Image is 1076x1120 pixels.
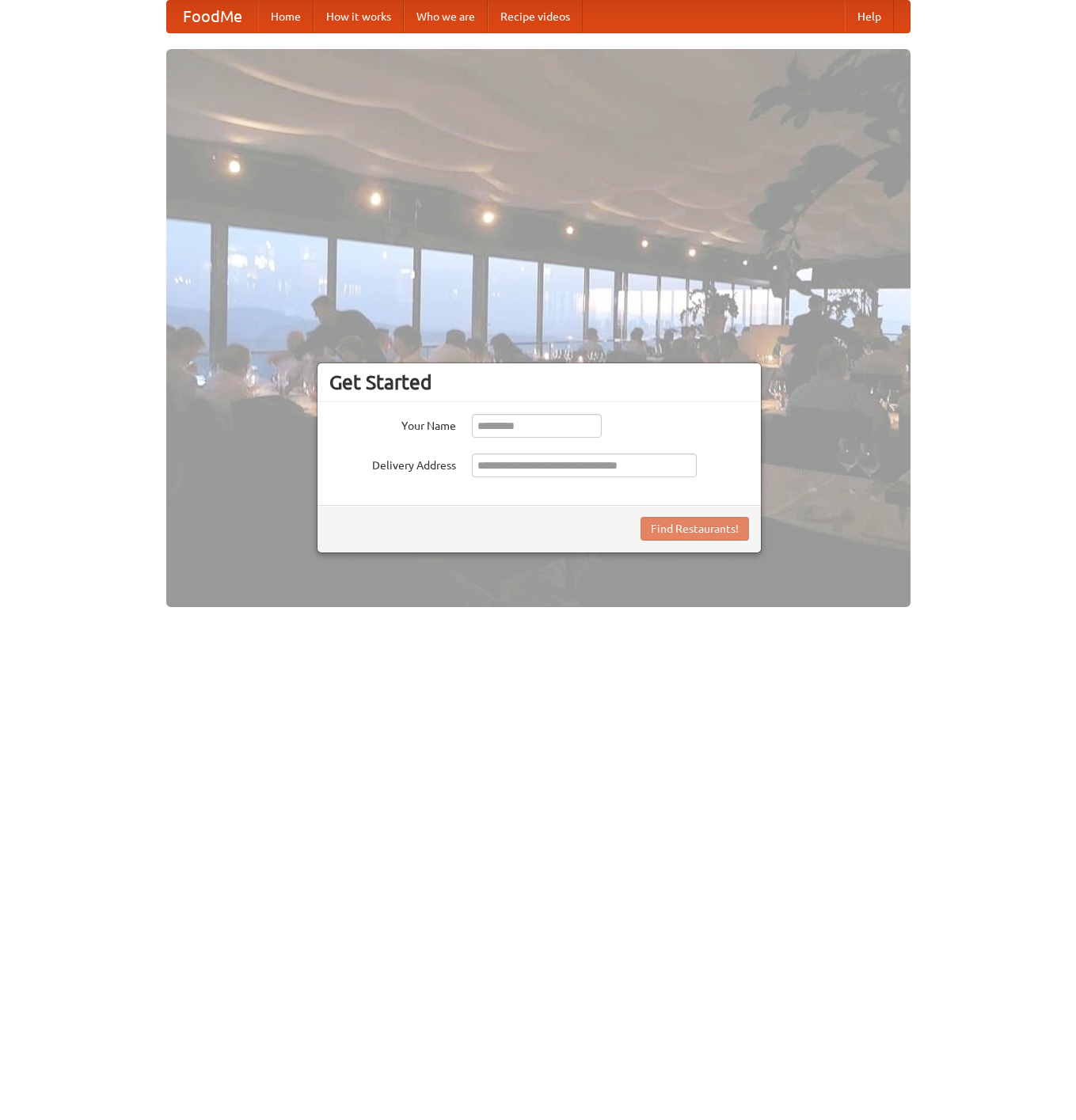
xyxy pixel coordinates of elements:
[329,454,456,473] label: Delivery Address
[258,1,314,32] a: Home
[167,1,258,32] a: FoodMe
[845,1,894,32] a: Help
[314,1,404,32] a: How it works
[641,517,749,541] button: Find Restaurants!
[488,1,583,32] a: Recipe videos
[329,414,456,434] label: Your Name
[404,1,488,32] a: Who we are
[329,370,749,394] h3: Get Started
